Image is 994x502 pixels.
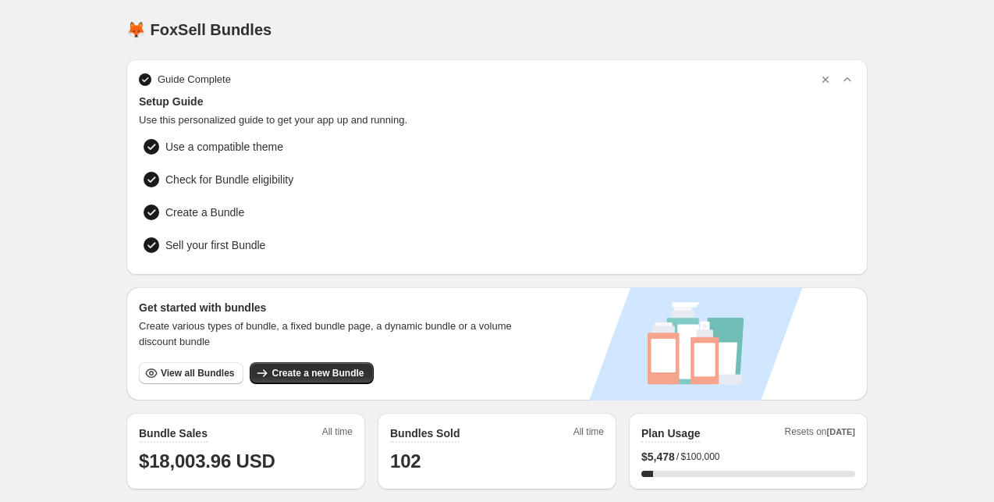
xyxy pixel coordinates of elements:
span: Create various types of bundle, a fixed bundle page, a dynamic bundle or a volume discount bundle [139,319,527,350]
div: / [641,449,855,465]
span: Use this personalized guide to get your app up and running. [139,112,855,128]
span: View all Bundles [161,367,234,379]
button: View all Bundles [139,362,243,384]
span: Create a new Bundle [272,367,364,379]
h1: 🦊 FoxSell Bundles [126,20,272,39]
h2: Plan Usage [641,425,700,441]
h2: Bundle Sales [139,425,208,441]
span: All time [573,425,604,443]
span: $ 5,478 [641,449,675,465]
span: Guide Complete [158,72,231,87]
button: Create a new Bundle [250,362,373,384]
h2: Bundles Sold [390,425,460,441]
span: Setup Guide [139,94,855,109]
span: All time [322,425,353,443]
h1: 102 [390,449,604,474]
span: Use a compatible theme [165,139,283,155]
span: Check for Bundle eligibility [165,172,293,187]
h3: Get started with bundles [139,300,527,315]
h1: $18,003.96 USD [139,449,353,474]
span: Create a Bundle [165,205,244,220]
span: Resets on [785,425,856,443]
span: [DATE] [827,427,855,436]
span: $100,000 [680,450,719,463]
span: Sell your first Bundle [165,237,265,253]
